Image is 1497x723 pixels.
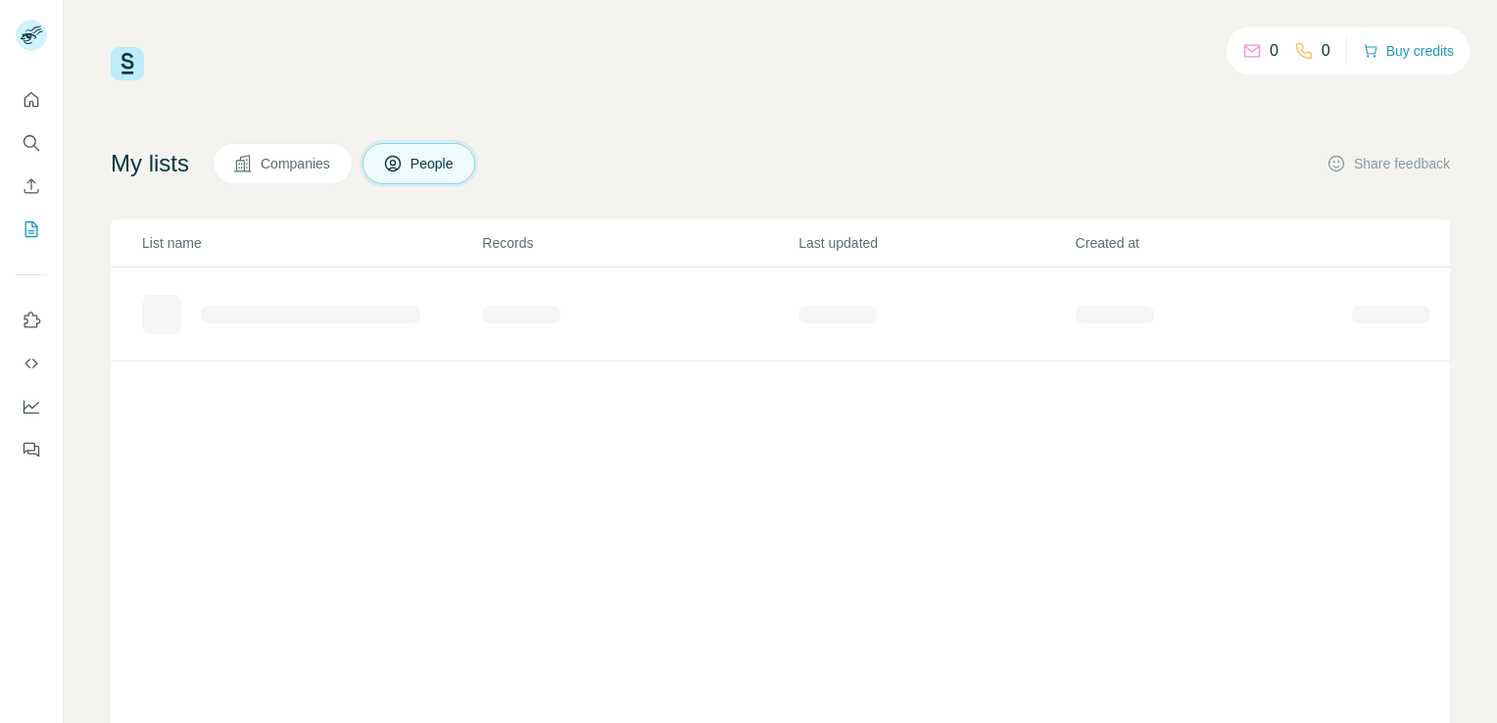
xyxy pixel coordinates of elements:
h4: My lists [111,148,189,179]
p: Created at [1076,233,1350,253]
p: Last updated [798,233,1073,253]
button: Quick start [16,82,47,118]
button: Enrich CSV [16,169,47,204]
span: People [410,154,456,173]
img: Surfe Logo [111,47,144,80]
p: 0 [1322,39,1330,63]
button: My lists [16,212,47,247]
p: Records [482,233,797,253]
button: Dashboard [16,389,47,424]
button: Feedback [16,432,47,467]
button: Use Surfe API [16,346,47,381]
button: Use Surfe on LinkedIn [16,303,47,338]
p: 0 [1270,39,1279,63]
button: Buy credits [1363,37,1454,65]
p: List name [142,233,480,253]
button: Share feedback [1327,154,1450,173]
button: Search [16,125,47,161]
span: Companies [261,154,332,173]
